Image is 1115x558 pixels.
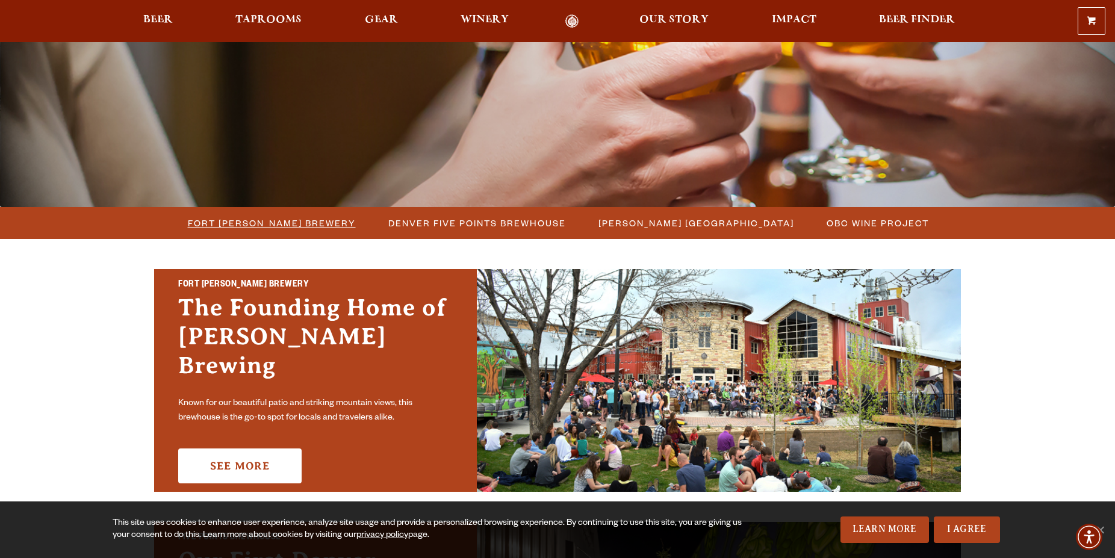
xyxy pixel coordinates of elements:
[178,448,302,483] a: See More
[181,214,362,232] a: Fort [PERSON_NAME] Brewery
[772,15,816,25] span: Impact
[228,14,309,28] a: Taprooms
[357,14,406,28] a: Gear
[591,214,800,232] a: [PERSON_NAME] [GEOGRAPHIC_DATA]
[639,15,709,25] span: Our Story
[178,397,453,426] p: Known for our beautiful patio and striking mountain views, this brewhouse is the go-to spot for l...
[879,15,955,25] span: Beer Finder
[461,15,509,25] span: Winery
[819,214,935,232] a: OBC Wine Project
[365,15,398,25] span: Gear
[178,277,453,293] h2: Fort [PERSON_NAME] Brewery
[764,14,824,28] a: Impact
[632,14,716,28] a: Our Story
[934,516,1000,543] a: I Agree
[143,15,173,25] span: Beer
[188,214,356,232] span: Fort [PERSON_NAME] Brewery
[598,214,794,232] span: [PERSON_NAME] [GEOGRAPHIC_DATA]
[135,14,181,28] a: Beer
[356,531,408,541] a: privacy policy
[178,293,453,392] h3: The Founding Home of [PERSON_NAME] Brewing
[381,214,572,232] a: Denver Five Points Brewhouse
[235,15,302,25] span: Taprooms
[1076,524,1102,550] div: Accessibility Menu
[827,214,929,232] span: OBC Wine Project
[388,214,566,232] span: Denver Five Points Brewhouse
[477,269,961,492] img: Fort Collins Brewery & Taproom'
[549,14,594,28] a: Odell Home
[453,14,517,28] a: Winery
[871,14,963,28] a: Beer Finder
[840,516,929,543] a: Learn More
[113,518,745,542] div: This site uses cookies to enhance user experience, analyze site usage and provide a personalized ...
